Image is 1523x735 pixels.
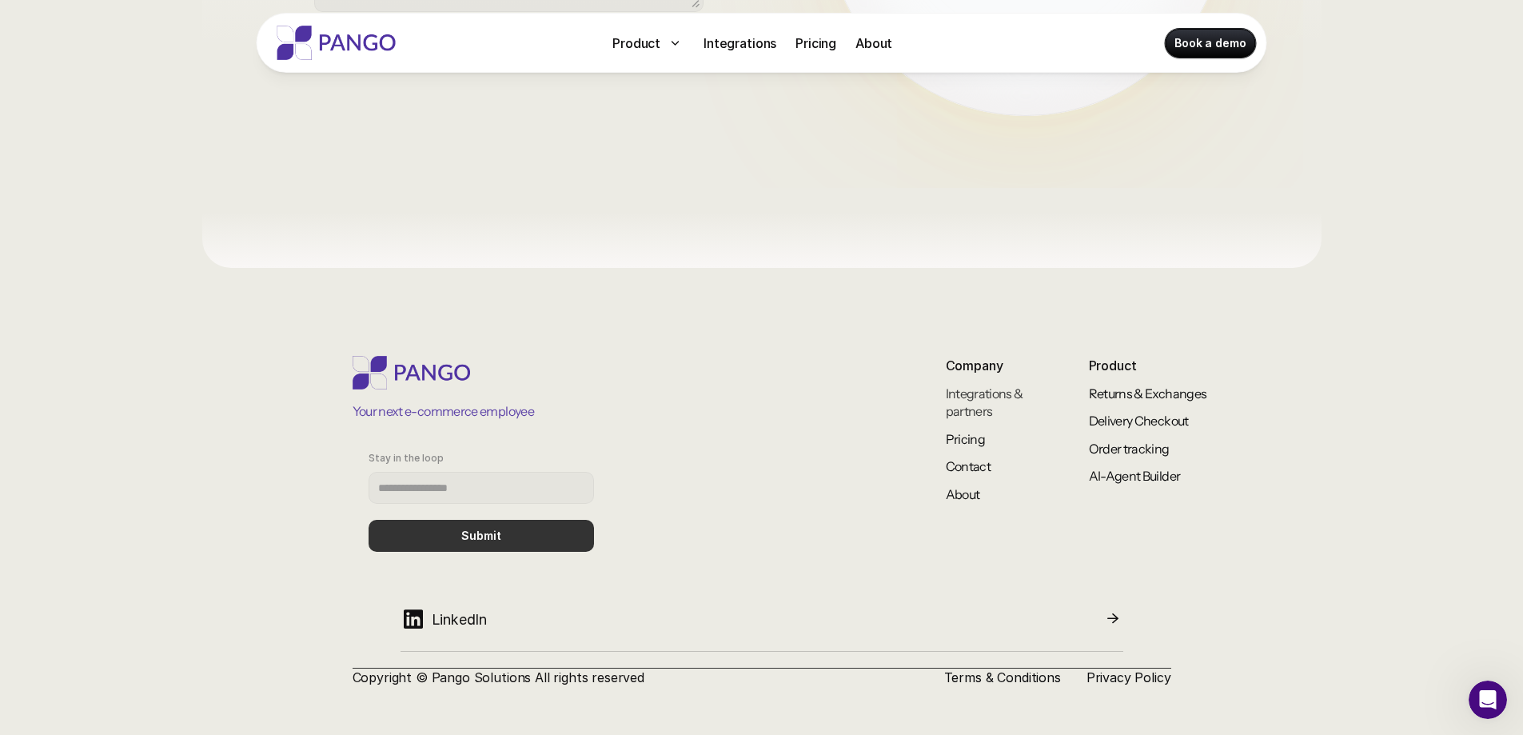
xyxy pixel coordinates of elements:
a: Pricing [946,431,986,447]
button: Submit [369,520,594,552]
p: Product [612,34,660,53]
a: Book a demo [1165,29,1255,58]
p: About [855,34,892,53]
p: Copyright © Pango Solutions All rights reserved [353,669,919,686]
p: Company [946,356,1034,375]
a: Terms & Conditions [944,669,1061,685]
p: Product [1089,356,1218,375]
a: Integrations [697,30,783,56]
a: Delivery Checkout [1089,413,1189,429]
p: Stay in the loop [369,453,444,464]
a: About [946,486,980,502]
a: Order tracking [1089,441,1170,457]
a: Contact [946,458,991,474]
a: Integrations & partners [946,385,1025,419]
p: Pricing [795,34,836,53]
a: Privacy Policy [1086,669,1171,685]
p: Submit [461,529,501,543]
a: AI-Agent Builder [1089,468,1181,484]
a: Returns & Exchanges [1089,385,1207,401]
iframe: Intercom live chat [1469,681,1507,719]
input: Stay in the loop [369,472,594,504]
a: About [849,30,899,56]
p: Your next e-commerce employee [353,402,534,420]
p: Book a demo [1174,35,1246,51]
p: Integrations [704,34,776,53]
a: Pricing [789,30,843,56]
a: LinkedIn [401,600,1123,652]
p: LinkedIn [432,609,488,630]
